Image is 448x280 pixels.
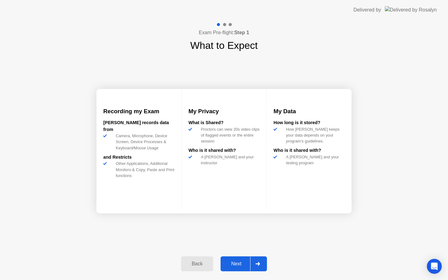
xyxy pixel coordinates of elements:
button: Back [181,256,213,271]
div: Proctors can view 20s video clips of flagged events or the entire session [198,126,260,144]
div: Delivered by [353,6,381,14]
div: Next [222,261,250,267]
div: How [PERSON_NAME] keeps your data depends on your program’s guidelines. [283,126,345,144]
div: Other Applications, Additional Monitors & Copy, Paste and Print functions [113,161,175,179]
div: Back [183,261,211,267]
h3: My Privacy [189,107,260,116]
img: Delivered by Rosalyn [385,6,437,13]
div: What is Shared? [189,119,260,126]
div: A [PERSON_NAME] and your testing program [283,154,345,166]
div: A [PERSON_NAME] and your instructor [198,154,260,166]
b: Step 1 [234,30,249,35]
div: Open Intercom Messenger [427,259,442,274]
h3: Recording my Exam [103,107,175,116]
div: Camera, Microphone, Device Screen, Device Processes & Keyboard/Mouse Usage [113,133,175,151]
button: Next [221,256,267,271]
div: and Restricts [103,154,175,161]
div: Who is it shared with? [273,147,345,154]
h4: Exam Pre-flight: [199,29,249,36]
div: [PERSON_NAME] records data from [103,119,175,133]
div: How long is it stored? [273,119,345,126]
div: Who is it shared with? [189,147,260,154]
h3: My Data [273,107,345,116]
h1: What to Expect [190,38,258,53]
